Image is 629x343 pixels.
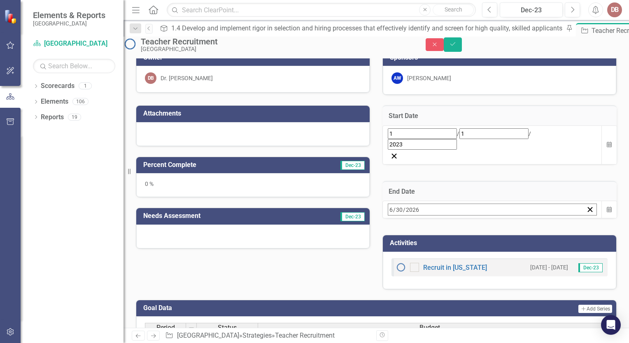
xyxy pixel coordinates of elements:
[242,331,272,339] a: Strategies
[75,45,298,55] p: LEAP candidates in first cohort accepted (6)
[72,98,89,105] div: 106
[167,3,476,17] input: Search ClearPoint...
[143,304,359,312] h3: Goal Data
[123,37,137,51] img: No Information
[340,161,365,170] span: Dec-23
[601,315,621,335] div: Open Intercom Messenger
[433,4,474,16] button: Search
[3,45,74,55] p: [DATE] - [DATE]
[500,2,563,17] button: Dec-23
[75,108,298,118] p: Added Pre-K, Elementary, and SPED
[177,331,239,339] a: [GEOGRAPHIC_DATA]
[218,324,237,331] span: Status
[161,74,213,82] div: Dr. [PERSON_NAME]
[607,2,622,17] button: DB
[188,325,195,331] img: 8DAGhfEEPCf229AAAAAElFTkSuQmCC
[403,206,405,213] span: /
[389,112,610,120] h3: Start Date
[165,331,370,341] div: » »
[156,324,175,331] span: Period
[136,173,370,197] div: 0 %
[3,85,74,95] p: [DATE] - [DATE]
[141,46,409,52] div: [GEOGRAPHIC_DATA]
[41,81,75,91] a: Scorecards
[143,54,366,61] h3: Owner
[171,23,564,33] div: 1.4 Develop and implement rigor in selection and hiring processes that effectively identify and s...
[396,204,403,215] input: dd
[75,17,298,37] p: Approved for MS [PERSON_NAME], English 9-12, Art, Music Choral, Music Instrumental, Chinese, Spanish
[275,331,335,339] div: Teacher Recruitment
[578,263,603,272] span: Dec-23
[33,59,115,73] input: Search Below...
[157,23,564,33] a: 1.4 Develop and implement rigor in selection and hiring processes that effectively identify and s...
[75,80,298,100] p: Application for 2nd LEAP Cohort was active; LEAP candidates in second cohort accepted (19).
[143,110,366,117] h3: Attachments
[530,264,568,271] small: [DATE] - [DATE]
[41,113,64,122] a: Reports
[143,212,298,220] h3: Needs Assessment
[529,130,531,137] span: /
[3,22,74,32] p: [DATE]
[503,5,560,15] div: Dec-23
[340,212,365,221] span: Dec-23
[4,9,19,23] img: ClearPoint Strategy
[3,63,74,72] p: [DATE] - [DATE]
[145,72,156,84] div: DB
[405,204,419,215] input: yyyy
[68,114,81,121] div: 19
[457,130,459,137] span: /
[33,39,115,49] a: [GEOGRAPHIC_DATA]
[391,72,403,84] div: AW
[3,108,74,118] p: [DATE]
[389,204,393,215] input: mm
[393,206,396,213] span: /
[33,10,105,20] span: Elements & Reports
[390,54,612,61] h3: Sponsors
[79,83,92,90] div: 1
[33,20,105,27] small: [GEOGRAPHIC_DATA]
[578,305,612,313] button: Add Series
[75,63,298,72] p: On-going professional development for 6 LEAP candidates
[445,6,462,13] span: Search
[407,74,451,82] div: [PERSON_NAME]
[143,161,294,169] h3: Percent Complete
[419,324,440,331] span: Budget
[141,37,409,46] div: Teacher Recruitment
[41,97,68,107] a: Elements
[389,188,610,195] h3: End Date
